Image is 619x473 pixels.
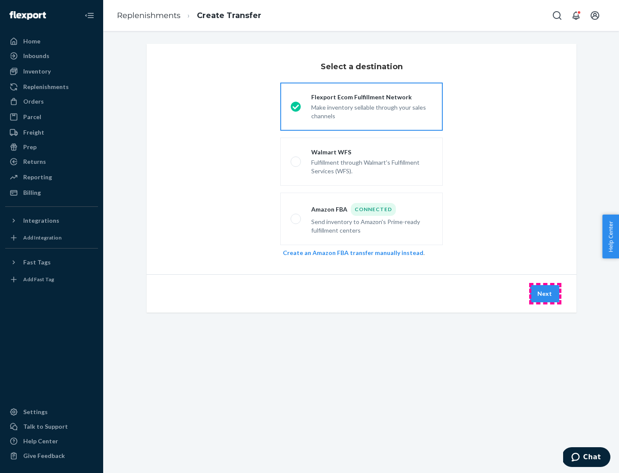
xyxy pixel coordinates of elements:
[23,157,46,166] div: Returns
[197,11,261,20] a: Create Transfer
[5,273,98,286] a: Add Fast Tag
[110,3,268,28] ol: breadcrumbs
[23,258,51,267] div: Fast Tags
[563,447,610,469] iframe: Opens a widget where you can chat to one of our agents
[23,143,37,151] div: Prep
[23,188,41,197] div: Billing
[5,64,98,78] a: Inventory
[283,249,440,257] div: .
[23,97,44,106] div: Orders
[23,52,49,60] div: Inbounds
[530,285,559,302] button: Next
[283,249,423,256] a: Create an Amazon FBA transfer manually instead
[23,408,48,416] div: Settings
[549,7,566,24] button: Open Search Box
[5,186,98,200] a: Billing
[351,203,396,216] div: Connected
[5,49,98,63] a: Inbounds
[5,155,98,169] a: Returns
[23,173,52,181] div: Reporting
[311,216,432,235] div: Send inventory to Amazon's Prime-ready fulfillment centers
[23,37,40,46] div: Home
[23,67,51,76] div: Inventory
[5,140,98,154] a: Prep
[5,214,98,227] button: Integrations
[23,451,65,460] div: Give Feedback
[311,157,432,175] div: Fulfillment through Walmart's Fulfillment Services (WFS).
[81,7,98,24] button: Close Navigation
[311,93,432,101] div: Flexport Ecom Fulfillment Network
[311,203,432,216] div: Amazon FBA
[321,61,403,72] h3: Select a destination
[23,437,58,445] div: Help Center
[5,449,98,463] button: Give Feedback
[602,215,619,258] button: Help Center
[5,80,98,94] a: Replenishments
[5,95,98,108] a: Orders
[23,113,41,121] div: Parcel
[567,7,585,24] button: Open notifications
[5,231,98,245] a: Add Integration
[23,422,68,431] div: Talk to Support
[5,405,98,419] a: Settings
[5,420,98,433] button: Talk to Support
[5,434,98,448] a: Help Center
[5,255,98,269] button: Fast Tags
[23,276,54,283] div: Add Fast Tag
[9,11,46,20] img: Flexport logo
[5,126,98,139] a: Freight
[5,34,98,48] a: Home
[5,110,98,124] a: Parcel
[311,148,432,157] div: Walmart WFS
[23,83,69,91] div: Replenishments
[311,101,432,120] div: Make inventory sellable through your sales channels
[5,170,98,184] a: Reporting
[23,128,44,137] div: Freight
[586,7,604,24] button: Open account menu
[23,216,59,225] div: Integrations
[23,234,61,241] div: Add Integration
[117,11,181,20] a: Replenishments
